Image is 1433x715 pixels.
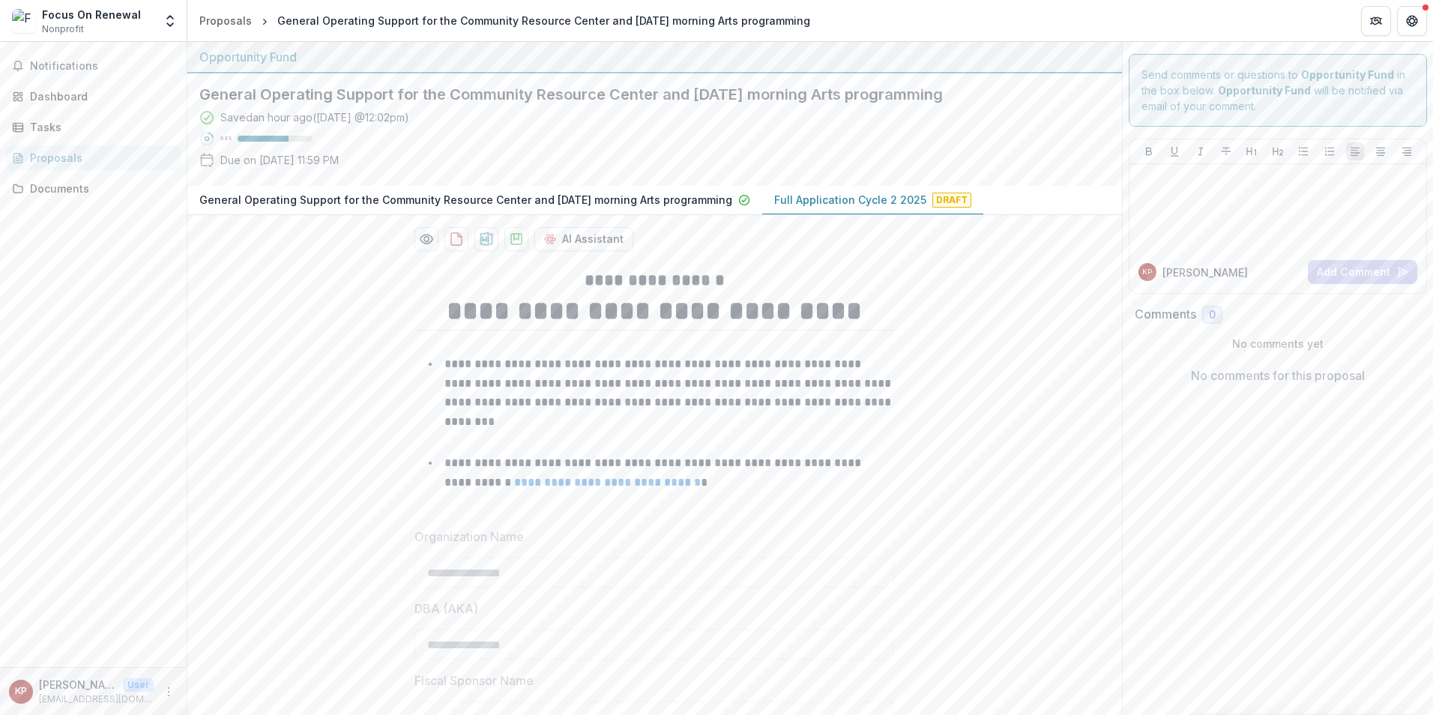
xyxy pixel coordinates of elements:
div: Proposals [199,13,252,28]
button: More [160,683,178,701]
span: Nonprofit [42,22,84,36]
div: Kevin Platz [1142,268,1152,276]
p: Due on [DATE] 11:59 PM [220,152,339,168]
span: 0 [1209,309,1216,322]
p: Organization Name [414,528,524,546]
div: Documents [30,181,169,196]
div: Focus On Renewal [42,7,141,22]
div: Tasks [30,119,169,135]
div: General Operating Support for the Community Resource Center and [DATE] morning Arts programming [277,13,810,28]
p: [PERSON_NAME] [39,677,117,693]
div: Opportunity Fund [199,48,1110,66]
div: Send comments or questions to in the box below. will be notified via email of your comment. [1129,54,1428,127]
button: Underline [1165,142,1183,160]
strong: Opportunity Fund [1301,68,1394,81]
p: User [123,678,154,692]
button: Align Left [1346,142,1364,160]
button: Partners [1361,6,1391,36]
button: Add Comment [1308,260,1417,284]
button: AI Assistant [534,227,633,251]
div: Proposals [30,150,169,166]
button: download-proposal [474,227,498,251]
a: Proposals [193,10,258,31]
p: Full Application Cycle 2 2025 [774,192,926,208]
button: download-proposal [444,227,468,251]
p: No comments for this proposal [1191,366,1365,384]
div: Saved an hour ago ( [DATE] @ 12:02pm ) [220,109,409,125]
strong: Opportunity Fund [1218,84,1311,97]
a: Documents [6,176,181,201]
h2: Comments [1135,307,1196,322]
p: Fiscal Sponsor Name [414,672,534,690]
button: Open entity switcher [160,6,181,36]
p: DBA (AKA) [414,600,478,618]
button: Preview bb203e12-df82-4153-b08f-16317d8b48bb-1.pdf [414,227,438,251]
p: [PERSON_NAME] [1162,265,1248,280]
button: Ordered List [1321,142,1339,160]
button: Heading 2 [1269,142,1287,160]
button: Heading 1 [1243,142,1261,160]
a: Dashboard [6,84,181,109]
button: Italicize [1192,142,1210,160]
p: 68 % [220,133,232,144]
a: Proposals [6,145,181,170]
p: [EMAIL_ADDRESS][DOMAIN_NAME] [39,693,154,706]
span: Notifications [30,60,175,73]
button: Strike [1217,142,1235,160]
a: Tasks [6,115,181,139]
button: Bold [1140,142,1158,160]
p: General Operating Support for the Community Resource Center and [DATE] morning Arts programming [199,192,732,208]
button: Align Center [1372,142,1390,160]
button: Notifications [6,54,181,78]
button: Get Help [1397,6,1427,36]
h2: General Operating Support for the Community Resource Center and [DATE] morning Arts programming [199,85,1086,103]
nav: breadcrumb [193,10,816,31]
span: Draft [932,193,971,208]
button: Bullet List [1294,142,1312,160]
div: Kevin Platz [15,687,27,696]
button: Align Right [1398,142,1416,160]
img: Focus On Renewal [12,9,36,33]
div: Dashboard [30,88,169,104]
p: No comments yet [1135,336,1422,352]
button: download-proposal [504,227,528,251]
